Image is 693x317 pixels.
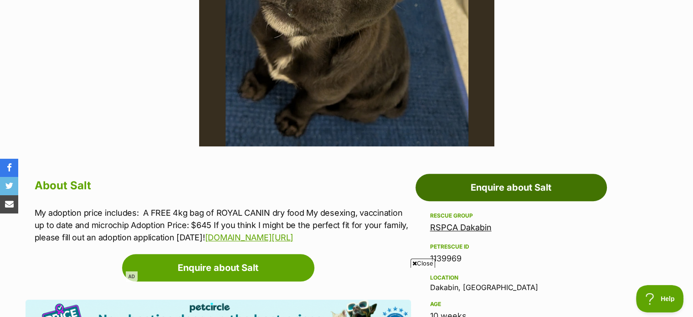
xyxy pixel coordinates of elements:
h2: About Salt [35,176,411,196]
div: PetRescue ID [430,243,592,250]
div: Rescue group [430,212,592,219]
span: AD [126,271,138,282]
div: 1139969 [430,252,592,265]
iframe: Advertisement [126,271,568,312]
span: Close [411,259,435,268]
p: My adoption price includes: A FREE 4kg bag of ROYAL CANIN dry food My desexing, vaccination up to... [35,207,411,244]
a: [DOMAIN_NAME][URL] [205,233,293,242]
a: Enquire about Salt [416,174,607,201]
a: Enquire about Salt [122,254,314,281]
a: RSPCA Dakabin [430,223,492,232]
iframe: Help Scout Beacon - Open [636,285,684,312]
